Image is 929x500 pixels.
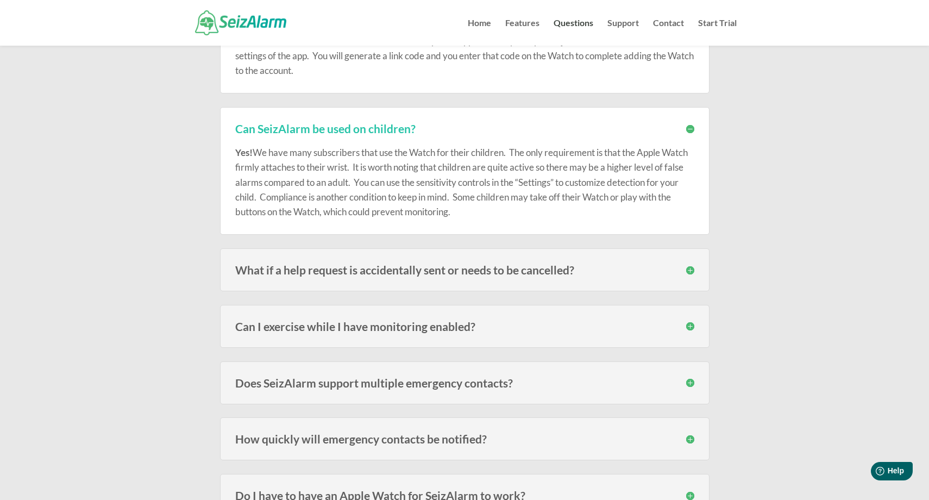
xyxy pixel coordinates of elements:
strong: Yes! [235,147,253,158]
h3: Can SeizAlarm be used on children? [235,123,694,134]
h3: What if a help request is accidentally sent or needs to be cancelled? [235,264,694,276]
iframe: Help widget launcher [832,458,917,488]
p: We have many subscribers that use the Watch for their children. The only requirement is that the ... [235,145,694,219]
h3: How quickly will emergency contacts be notified? [235,433,694,445]
a: Features [505,19,539,46]
img: SeizAlarm [195,10,287,35]
h3: Does SeizAlarm support multiple emergency contacts? [235,377,694,389]
h3: Can I exercise while I have monitoring enabled? [235,321,694,332]
a: Questions [554,19,593,46]
a: Home [468,19,491,46]
p: Yes. SeizAlarm now works with LTE Watches set up with Apple’s Family Setup. You just have to add ... [235,34,694,78]
a: Contact [653,19,684,46]
a: Support [607,19,639,46]
a: Start Trial [698,19,737,46]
